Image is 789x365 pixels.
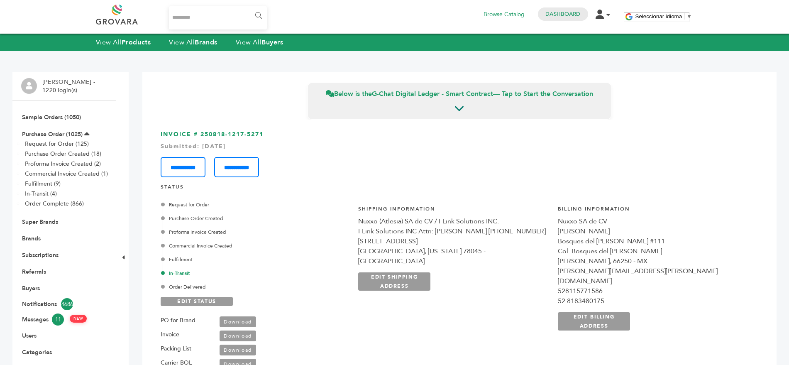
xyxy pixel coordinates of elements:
a: Browse Catalog [484,10,525,19]
div: Request for Order [163,201,349,208]
h4: Shipping Information [358,206,550,217]
h4: Billing Information [558,206,749,217]
a: EDIT STATUS [161,297,233,306]
div: Nuxxo (Atlesia) SA de CV / I-Link Solutions INC. [358,216,550,226]
div: [PERSON_NAME][EMAIL_ADDRESS][PERSON_NAME][DOMAIN_NAME] [558,266,749,286]
strong: Products [122,38,151,47]
a: Brands [22,235,41,243]
span: NEW [70,315,87,323]
input: Search... [169,6,267,29]
a: Download [220,316,256,327]
li: [PERSON_NAME] - 1220 login(s) [42,78,97,94]
div: Commercial Invoice Created [163,242,349,250]
a: Fulfillment (9) [25,180,61,188]
div: Nuxxo SA de CV [558,216,749,226]
div: Submitted: [DATE] [161,142,758,151]
a: Request for Order (125) [25,140,89,148]
div: 528115771586 [558,286,749,296]
div: Purchase Order Created [163,215,349,222]
div: Order Delivered [163,283,349,291]
a: EDIT SHIPPING ADDRESS [358,272,430,291]
a: Download [220,331,256,341]
div: I-Link Solutions INC Attn: [PERSON_NAME] [PHONE_NUMBER] [358,226,550,236]
div: Fulfillment [163,256,349,263]
h4: STATUS [161,184,758,195]
a: Purchase Order Created (18) [25,150,101,158]
div: [PERSON_NAME], 66250 - MX [558,256,749,266]
h3: INVOICE # 250818-1217-5271 [161,130,758,177]
a: Buyers [22,284,40,292]
span: 11 [52,314,64,326]
label: PO for Brand [161,316,195,326]
a: View AllBuyers [236,38,283,47]
a: View AllProducts [96,38,151,47]
label: Invoice [161,330,179,340]
div: [PERSON_NAME] [558,226,749,236]
div: In-Transit [163,269,349,277]
a: Super Brands [22,218,58,226]
strong: Brands [195,38,217,47]
a: Users [22,332,37,340]
div: Col. Bosques del [PERSON_NAME] [558,246,749,256]
div: Proforma Invoice Created [163,228,349,236]
span: ​ [684,13,684,20]
label: Packing List [161,344,191,354]
a: In-Transit (4) [25,190,57,198]
div: [GEOGRAPHIC_DATA], [US_STATE] 78045 - [GEOGRAPHIC_DATA] [358,246,550,266]
span: Seleccionar idioma [635,13,682,20]
span: ▼ [686,13,692,20]
a: Sample Orders (1050) [22,113,81,121]
a: Commercial Invoice Created (1) [25,170,108,178]
a: Subscriptions [22,251,59,259]
a: Order Complete (866) [25,200,84,208]
a: Seleccionar idioma​ [635,13,692,20]
div: [STREET_ADDRESS] [358,236,550,246]
a: Messages11 NEW [22,314,107,326]
strong: G-Chat Digital Ledger - Smart Contract [372,89,493,98]
a: Proforma Invoice Created (2) [25,160,101,168]
a: Purchase Order (1025) [22,130,83,138]
a: Referrals [22,268,46,276]
a: Dashboard [545,10,580,18]
img: profile.png [21,78,37,94]
strong: Buyers [261,38,283,47]
a: Notifications4686 [22,298,107,310]
a: EDIT BILLING ADDRESS [558,312,630,331]
a: Categories [22,348,52,356]
a: View AllBrands [169,38,217,47]
span: 4686 [61,298,73,310]
span: Below is the — Tap to Start the Conversation [326,89,593,98]
div: Bosques del [PERSON_NAME] #111 [558,236,749,246]
div: 52 8183480175 [558,296,749,306]
a: Download [220,345,256,355]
